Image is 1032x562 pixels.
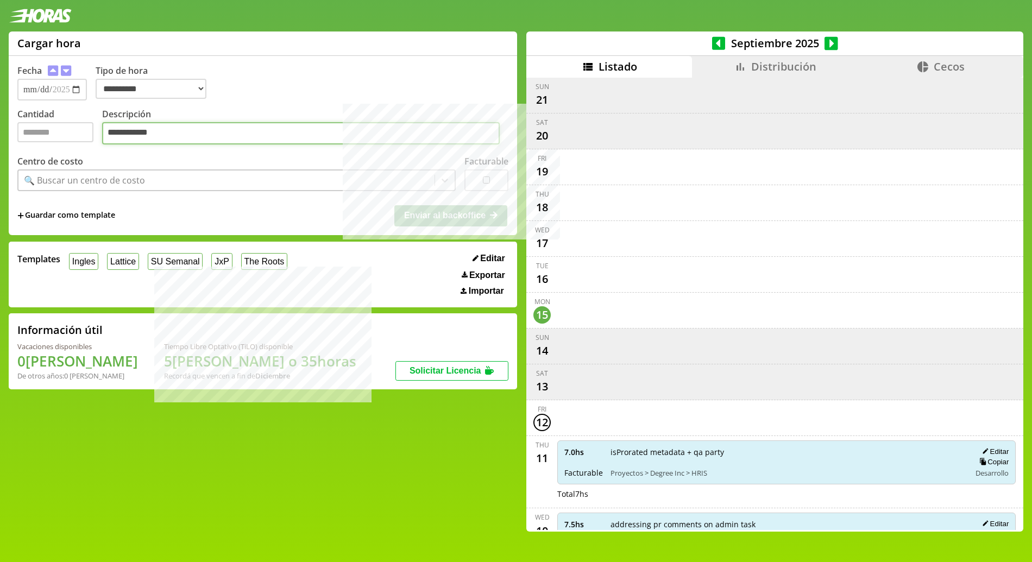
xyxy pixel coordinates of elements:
div: Wed [535,225,550,235]
div: Wed [535,513,550,522]
div: 14 [533,342,551,359]
span: Solicitar Licencia [410,366,481,375]
div: Mon [534,297,550,306]
div: Sat [536,118,548,127]
div: Sun [536,82,549,91]
div: 15 [533,306,551,324]
span: Importar [469,286,504,296]
button: Editar [979,519,1009,528]
button: Editar [469,253,508,264]
span: +Guardar como template [17,210,115,222]
label: Centro de costo [17,155,83,167]
span: 7.0 hs [564,447,603,457]
button: The Roots [241,253,287,270]
h1: 5 [PERSON_NAME] o 35 horas [164,351,356,371]
span: Editar [480,254,505,263]
label: Cantidad [17,108,102,148]
h1: 0 [PERSON_NAME] [17,351,138,371]
div: 18 [533,199,551,216]
span: Exportar [469,270,505,280]
div: 12 [533,414,551,431]
div: Thu [536,440,549,450]
span: Desarrollo [976,468,1009,478]
b: Diciembre [255,371,290,381]
span: + [17,210,24,222]
div: Tiempo Libre Optativo (TiLO) disponible [164,342,356,351]
div: Vacaciones disponibles [17,342,138,351]
div: Fri [538,154,546,163]
label: Tipo de hora [96,65,215,100]
div: 19 [533,163,551,180]
span: Templates [17,253,60,265]
button: Editar [979,447,1009,456]
select: Tipo de hora [96,79,206,99]
button: SU Semanal [148,253,203,270]
textarea: Descripción [102,122,500,145]
label: Descripción [102,108,508,148]
div: 10 [533,522,551,539]
div: 11 [533,450,551,467]
div: Sun [536,333,549,342]
div: Fri [538,405,546,414]
div: Total 7 hs [557,489,1016,499]
div: 20 [533,127,551,144]
button: JxP [211,253,232,270]
span: Septiembre 2025 [725,36,825,50]
div: Tue [536,261,549,270]
span: addressing pr comments on admin task [611,519,963,529]
div: De otros años: 0 [PERSON_NAME] [17,371,138,381]
span: Proyectos > Degree Inc > HRIS [611,468,963,478]
div: 16 [533,270,551,288]
button: Copiar [976,457,1009,466]
span: Distribución [751,59,816,74]
span: Cecos [934,59,965,74]
div: 17 [533,235,551,252]
div: Recordá que vencen a fin de [164,371,356,381]
input: Cantidad [17,122,93,142]
h1: Cargar hora [17,36,81,50]
span: 7.5 hs [564,519,603,529]
span: Listado [599,59,637,74]
span: isProrated metadata + qa party [611,447,963,457]
label: Fecha [17,65,42,77]
div: 13 [533,378,551,395]
div: 🔍 Buscar un centro de costo [24,174,145,186]
label: Facturable [464,155,508,167]
button: Solicitar Licencia [395,361,508,381]
div: 21 [533,91,551,109]
button: Ingles [69,253,98,270]
div: Thu [536,190,549,199]
div: Sat [536,369,548,378]
img: logotipo [9,9,72,23]
button: Exportar [458,270,508,281]
div: scrollable content [526,78,1023,531]
button: Copiar [976,530,1009,539]
h2: Información útil [17,323,103,337]
span: Facturable [564,468,603,478]
button: Lattice [107,253,139,270]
